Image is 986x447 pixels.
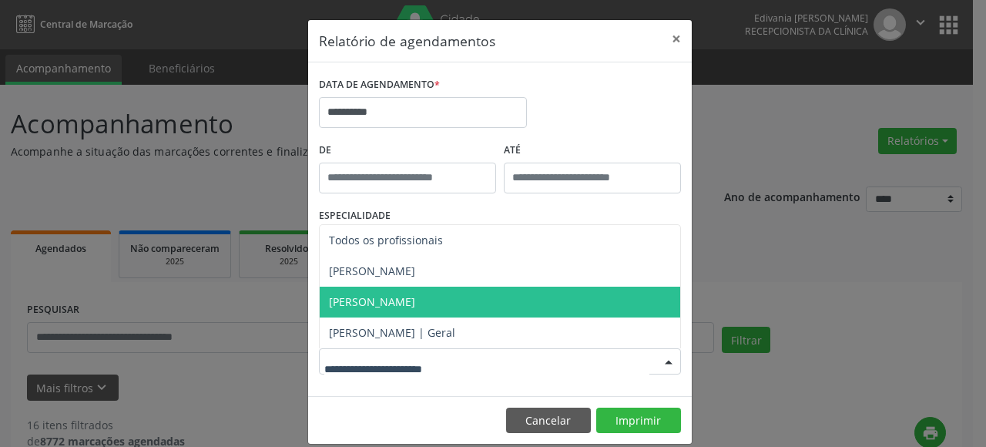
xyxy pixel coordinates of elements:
[329,325,455,340] span: [PERSON_NAME] | Geral
[661,20,692,58] button: Close
[504,139,681,163] label: ATÉ
[329,264,415,278] span: [PERSON_NAME]
[319,204,391,228] label: ESPECIALIDADE
[506,408,591,434] button: Cancelar
[596,408,681,434] button: Imprimir
[329,294,415,309] span: [PERSON_NAME]
[329,233,443,247] span: Todos os profissionais
[319,31,495,51] h5: Relatório de agendamentos
[319,73,440,97] label: DATA DE AGENDAMENTO
[319,139,496,163] label: De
